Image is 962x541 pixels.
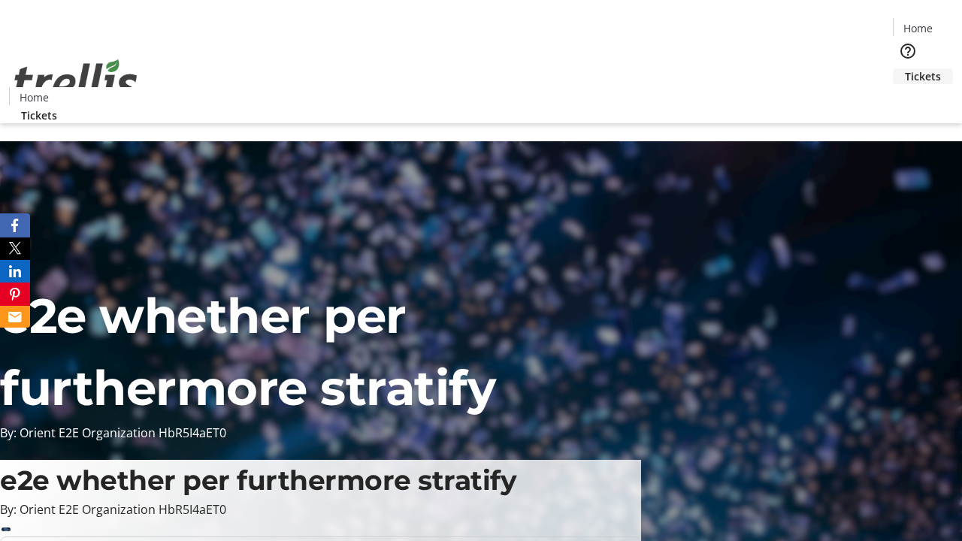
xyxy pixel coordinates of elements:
img: Orient E2E Organization HbR5I4aET0's Logo [9,43,143,118]
a: Tickets [893,68,953,84]
a: Home [10,89,58,105]
span: Home [20,89,49,105]
a: Tickets [9,107,69,123]
span: Tickets [21,107,57,123]
button: Help [893,36,923,66]
span: Home [903,20,933,36]
a: Home [894,20,942,36]
button: Cart [893,84,923,114]
span: Tickets [905,68,941,84]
